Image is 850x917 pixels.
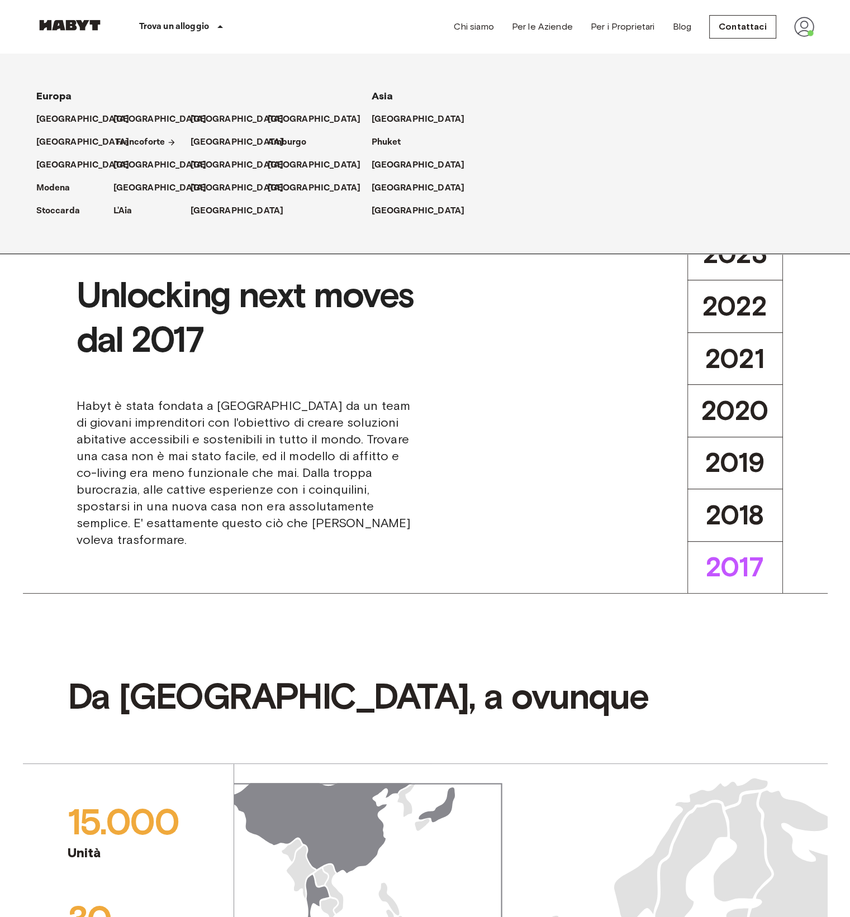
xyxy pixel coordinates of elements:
a: [GEOGRAPHIC_DATA] [191,182,295,195]
a: Per le Aziende [512,20,573,34]
a: [GEOGRAPHIC_DATA] [372,182,476,195]
span: Habyt è stata fondata a [GEOGRAPHIC_DATA] da un team di giovani imprenditori con l'obiettivo di c... [77,398,416,548]
a: [GEOGRAPHIC_DATA] [268,182,372,195]
p: Phuket [372,136,401,149]
p: [GEOGRAPHIC_DATA] [191,182,284,195]
p: Francoforte [116,136,165,149]
a: [GEOGRAPHIC_DATA] [36,159,141,172]
a: Chi siamo [454,20,493,34]
a: [GEOGRAPHIC_DATA] [191,113,295,126]
a: Phuket [372,136,412,149]
button: 2021 [687,332,783,384]
a: [GEOGRAPHIC_DATA] [268,113,372,126]
p: [GEOGRAPHIC_DATA] [191,136,284,149]
p: [GEOGRAPHIC_DATA] [113,113,207,126]
a: L'Aia [113,204,144,218]
span: 2021 [705,342,765,375]
a: [GEOGRAPHIC_DATA] [372,204,476,218]
a: [GEOGRAPHIC_DATA] [268,159,372,172]
p: [GEOGRAPHIC_DATA] [268,159,361,172]
a: [GEOGRAPHIC_DATA] [372,113,476,126]
a: [GEOGRAPHIC_DATA] [372,159,476,172]
span: Da [GEOGRAPHIC_DATA], a ovunque [68,674,783,719]
a: [GEOGRAPHIC_DATA] [191,204,295,218]
a: [GEOGRAPHIC_DATA] [113,159,218,172]
p: [GEOGRAPHIC_DATA] [372,113,465,126]
button: 2020 [687,384,783,436]
img: Habyt [36,20,103,31]
p: L'Aia [113,204,132,218]
a: Blog [672,20,691,34]
p: [GEOGRAPHIC_DATA] [36,113,130,126]
a: [GEOGRAPHIC_DATA] [191,136,295,149]
a: Contattaci [709,15,776,39]
a: Per i Proprietari [591,20,655,34]
span: Asia [372,90,393,102]
p: Stoccarda [36,204,80,218]
a: [GEOGRAPHIC_DATA] [36,113,141,126]
p: [GEOGRAPHIC_DATA] [191,204,284,218]
p: [GEOGRAPHIC_DATA] [113,159,207,172]
button: 2018 [687,489,783,541]
span: 2018 [706,499,764,532]
button: 2022 [687,280,783,332]
span: Unità [68,844,189,861]
span: 2019 [705,446,765,479]
a: Modena [36,182,82,195]
p: [GEOGRAPHIC_DATA] [36,159,130,172]
p: [GEOGRAPHIC_DATA] [191,113,284,126]
a: Francoforte [116,136,177,149]
span: Unlocking next moves dal 2017 [77,273,416,398]
p: Modena [36,182,70,195]
a: [GEOGRAPHIC_DATA] [113,182,218,195]
a: [GEOGRAPHIC_DATA] [191,159,295,172]
p: [GEOGRAPHIC_DATA] [268,113,361,126]
span: 15.000 [68,800,189,844]
button: 2019 [687,437,783,489]
a: [GEOGRAPHIC_DATA] [36,136,141,149]
span: Europa [36,90,72,102]
p: Trova un alloggio [139,20,210,34]
span: 2022 [702,290,768,323]
p: [GEOGRAPHIC_DATA] [113,182,207,195]
img: avatar [794,17,814,37]
p: [GEOGRAPHIC_DATA] [372,204,465,218]
button: 2017 [687,541,783,593]
p: [GEOGRAPHIC_DATA] [268,182,361,195]
span: 2020 [701,394,769,427]
a: Stoccarda [36,204,91,218]
p: [GEOGRAPHIC_DATA] [372,159,465,172]
p: Amburgo [268,136,307,149]
a: [GEOGRAPHIC_DATA] [113,113,218,126]
p: [GEOGRAPHIC_DATA] [372,182,465,195]
p: [GEOGRAPHIC_DATA] [36,136,130,149]
p: [GEOGRAPHIC_DATA] [191,159,284,172]
span: 2017 [706,551,764,584]
a: Amburgo [268,136,318,149]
